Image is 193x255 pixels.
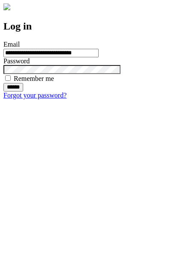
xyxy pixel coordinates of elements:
[3,21,190,32] h2: Log in
[3,3,10,10] img: logo-4e3dc11c47720685a147b03b5a06dd966a58ff35d612b21f08c02c0306f2b779.png
[3,41,20,48] label: Email
[3,57,30,65] label: Password
[14,75,54,82] label: Remember me
[3,92,66,99] a: Forgot your password?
